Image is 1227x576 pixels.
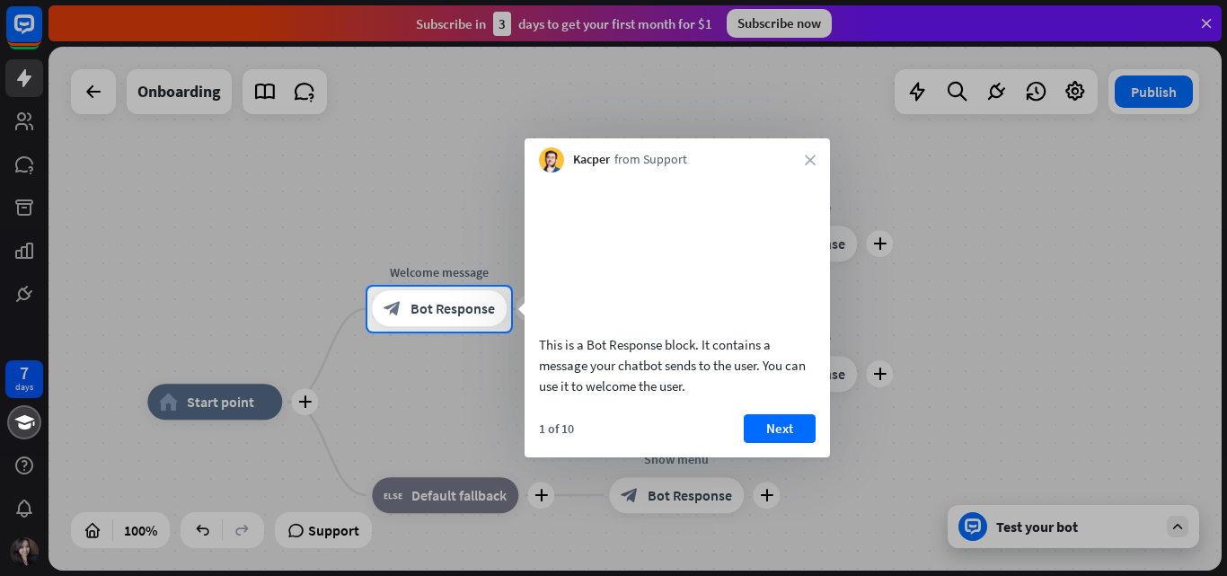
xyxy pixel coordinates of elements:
[539,334,816,396] div: This is a Bot Response block. It contains a message your chatbot sends to the user. You can use i...
[744,414,816,443] button: Next
[805,155,816,165] i: close
[539,421,574,437] div: 1 of 10
[573,151,610,169] span: Kacper
[614,151,687,169] span: from Support
[14,7,68,61] button: Open LiveChat chat widget
[410,300,495,318] span: Bot Response
[384,300,402,318] i: block_bot_response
